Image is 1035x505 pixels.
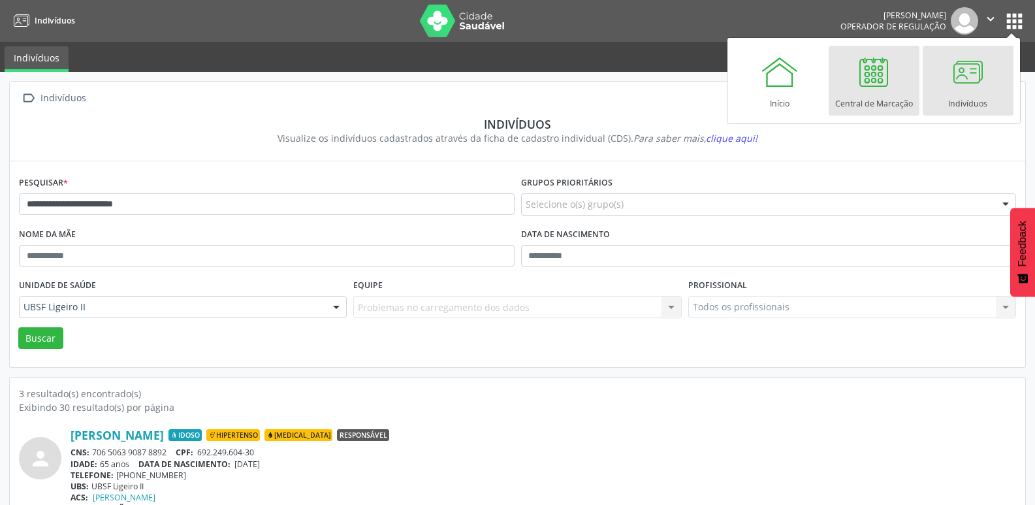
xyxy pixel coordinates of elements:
[19,225,76,245] label: Nome da mãe
[353,276,383,296] label: Equipe
[5,46,69,72] a: Indivíduos
[71,447,89,458] span: CNS:
[168,429,202,441] span: Idoso
[829,46,919,116] a: Central de Marcação
[71,492,88,503] span: ACS:
[521,225,610,245] label: Data de nascimento
[19,89,38,108] i: 
[206,429,260,441] span: Hipertenso
[521,173,613,193] label: Grupos prioritários
[264,429,332,441] span: [MEDICAL_DATA]
[840,21,946,32] span: Operador de regulação
[688,276,747,296] label: Profissional
[197,447,254,458] span: 692.249.604-30
[71,459,97,470] span: IDADE:
[71,481,1016,492] div: UBSF Ligeiro II
[1017,221,1028,267] span: Feedback
[983,12,998,26] i: 
[71,447,1016,458] div: 706 5063 9087 8892
[18,327,63,350] button: Buscar
[234,459,260,470] span: [DATE]
[93,492,155,503] a: [PERSON_NAME]
[978,7,1003,35] button: 
[19,387,1016,400] div: 3 resultado(s) encontrado(s)
[19,89,88,108] a:  Indivíduos
[923,46,1013,116] a: Indivíduos
[1010,208,1035,297] button: Feedback - Mostrar pesquisa
[951,7,978,35] img: img
[633,132,757,144] i: Para saber mais,
[176,447,193,458] span: CPF:
[840,10,946,21] div: [PERSON_NAME]
[71,428,164,442] a: [PERSON_NAME]
[38,89,88,108] div: Indivíduos
[9,10,75,31] a: Indivíduos
[71,470,1016,481] div: [PHONE_NUMBER]
[19,173,68,193] label: Pesquisar
[337,429,389,441] span: Responsável
[71,459,1016,470] div: 65 anos
[35,15,75,26] span: Indivíduos
[71,470,114,481] span: TELEFONE:
[1003,10,1026,33] button: apps
[71,481,89,492] span: UBS:
[28,117,1007,131] div: Indivíduos
[706,132,757,144] span: clique aqui!
[526,197,624,211] span: Selecione o(s) grupo(s)
[28,131,1007,145] div: Visualize os indivíduos cadastrados através da ficha de cadastro individual (CDS).
[735,46,825,116] a: Início
[138,459,231,470] span: DATA DE NASCIMENTO:
[19,400,1016,414] div: Exibindo 30 resultado(s) por página
[24,301,320,314] span: UBSF Ligeiro II
[19,276,96,296] label: Unidade de saúde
